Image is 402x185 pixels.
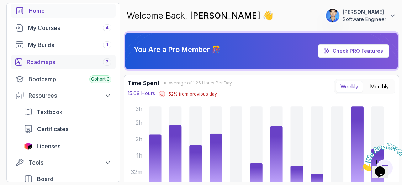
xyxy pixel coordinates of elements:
[134,45,221,55] p: You Are a Pro Member 🎊
[37,175,53,183] span: Board
[27,58,111,66] div: Roadmaps
[343,16,386,23] p: Software Engineer
[136,119,142,126] tspan: 2h
[262,10,274,21] span: 👋
[28,91,111,100] div: Resources
[106,25,109,31] span: 4
[136,152,142,159] tspan: 1h
[128,90,155,97] p: 15.09 Hours
[20,139,116,153] a: licenses
[318,44,389,58] a: Check PRO Features
[3,3,6,9] span: 1
[11,21,116,35] a: courses
[11,4,116,18] a: home
[3,3,47,31] img: Chat attention grabber
[28,6,111,15] div: Home
[358,140,402,174] iframe: chat widget
[28,41,111,49] div: My Builds
[326,9,339,22] img: user profile image
[343,9,386,16] p: [PERSON_NAME]
[20,122,116,136] a: certificates
[11,156,116,169] button: Tools
[20,105,116,119] a: textbook
[136,136,142,143] tspan: 2h
[28,24,111,32] div: My Courses
[37,142,60,150] span: Licenses
[366,81,393,93] button: Monthly
[11,89,116,102] button: Resources
[11,72,116,86] a: bootcamp
[336,81,363,93] button: Weekly
[169,80,232,86] span: Average of 1.26 Hours Per Day
[106,42,108,48] span: 1
[106,59,109,65] span: 7
[136,106,142,112] tspan: 3h
[11,38,116,52] a: builds
[131,169,142,175] tspan: 32m
[166,91,217,97] p: -52 % from previous day
[128,79,159,87] h3: Time Spent
[37,108,63,116] span: Textbook
[28,75,111,83] div: Bootcamp
[91,76,110,82] span: Cohort 3
[28,158,111,167] div: Tools
[11,55,116,69] a: roadmaps
[326,9,396,23] button: user profile image[PERSON_NAME]Software Engineer
[190,10,263,21] span: [PERSON_NAME]
[37,125,68,133] span: Certificates
[24,143,32,150] img: jetbrains icon
[127,10,273,21] p: Welcome Back,
[333,48,383,54] a: Check PRO Features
